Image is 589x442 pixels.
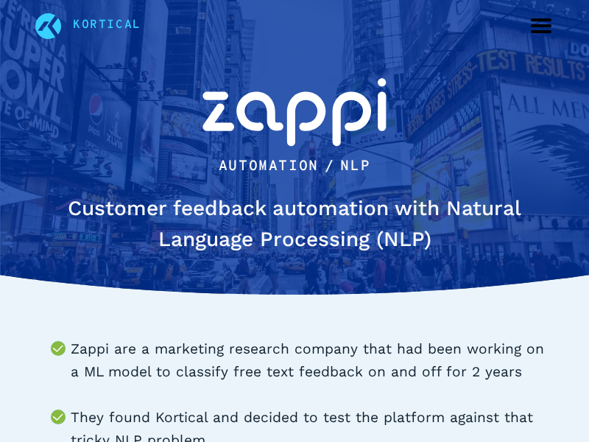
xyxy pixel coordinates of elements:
[71,338,554,383] li: Zappi are a marketing research company that had been working on a ML model to classify free text ...
[202,78,387,147] img: Zappi client logo
[53,193,536,255] h1: Customer feedback automation with Natural Language Processing (NLP)
[73,16,141,35] a: Kortical
[325,155,335,178] li: /
[219,155,319,178] li: AUTOMATION
[340,155,370,178] li: NLP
